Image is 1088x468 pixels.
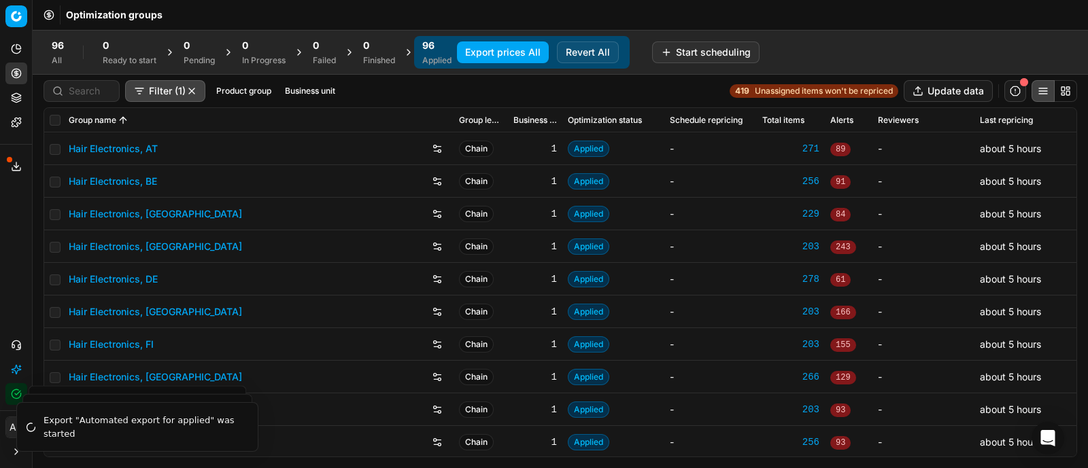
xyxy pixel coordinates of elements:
[513,142,557,156] div: 1
[116,113,130,127] button: Sorted by Group name ascending
[652,41,760,63] button: Start scheduling
[363,55,395,66] div: Finished
[568,369,609,385] span: Applied
[69,272,158,286] a: Hair Electronics, DE
[459,434,494,450] span: Chain
[664,328,757,361] td: -
[513,435,557,449] div: 1
[830,436,851,450] span: 93
[69,142,158,156] a: Hair Electronics, AT
[313,39,319,52] span: 0
[762,240,819,253] div: 203
[69,84,111,98] input: Search
[872,426,974,458] td: -
[513,272,557,286] div: 1
[664,393,757,426] td: -
[513,338,557,351] div: 1
[980,240,1041,252] span: about 5 hours
[762,142,819,156] a: 271
[830,175,851,189] span: 91
[69,115,116,126] span: Group name
[422,39,435,52] span: 96
[730,84,898,98] a: 419Unassigned items won't be repriced
[568,206,609,222] span: Applied
[459,206,494,222] span: Chain
[513,207,557,221] div: 1
[980,338,1041,350] span: about 5 hours
[568,141,609,157] span: Applied
[459,238,494,255] span: Chain
[242,39,248,52] span: 0
[664,198,757,230] td: -
[313,55,336,66] div: Failed
[459,271,494,287] span: Chain
[184,39,190,52] span: 0
[69,240,242,253] a: Hair Electronics, [GEOGRAPHIC_DATA]
[6,417,27,437] span: AC
[66,8,163,22] span: Optimization groups
[457,41,549,63] button: Export prices All
[568,401,609,418] span: Applied
[103,55,156,66] div: Ready to start
[557,41,619,63] button: Revert All
[513,175,557,188] div: 1
[762,435,819,449] a: 256
[664,361,757,393] td: -
[762,175,819,188] a: 256
[762,305,819,319] div: 203
[872,295,974,328] td: -
[980,115,1033,126] span: Last repricing
[568,115,642,126] span: Optimization status
[568,238,609,255] span: Applied
[980,403,1041,415] span: about 5 hours
[980,175,1041,187] span: about 5 hours
[872,132,974,165] td: -
[872,263,974,295] td: -
[664,295,757,328] td: -
[980,436,1041,448] span: about 5 hours
[830,371,856,384] span: 129
[664,263,757,295] td: -
[69,338,154,351] a: Hair Electronics, FI
[459,173,494,190] span: Chain
[459,304,494,320] span: Chain
[762,403,819,416] div: 203
[568,173,609,190] span: Applied
[211,83,277,99] button: Product group
[735,86,749,96] strong: 419
[830,240,856,254] span: 243
[44,414,241,440] div: Export "Automated export for applied" was started
[904,80,993,102] button: Update data
[568,336,609,353] span: Applied
[872,230,974,263] td: -
[664,165,757,198] td: -
[422,55,452,66] div: Applied
[830,208,851,221] span: 84
[762,338,819,351] a: 203
[830,338,856,352] span: 155
[872,198,974,230] td: -
[103,39,109,52] span: 0
[459,141,494,157] span: Chain
[830,115,853,126] span: Alerts
[670,115,743,126] span: Schedule repricing
[459,401,494,418] span: Chain
[459,115,503,126] span: Group level
[872,361,974,393] td: -
[830,143,851,156] span: 89
[513,305,557,319] div: 1
[872,165,974,198] td: -
[279,83,341,99] button: Business unit
[664,426,757,458] td: -
[242,55,286,66] div: In Progress
[762,115,804,126] span: Total items
[762,272,819,286] a: 278
[513,240,557,253] div: 1
[69,175,157,188] a: Hair Electronics, BE
[568,434,609,450] span: Applied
